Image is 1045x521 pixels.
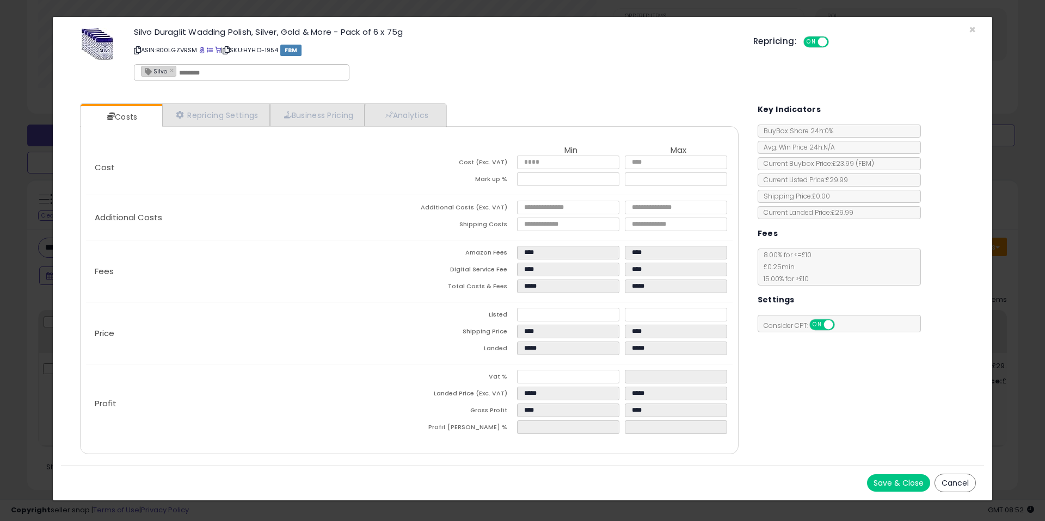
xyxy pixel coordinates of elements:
span: OFF [833,320,850,330]
span: OFF [827,38,845,47]
a: Costs [81,106,161,128]
p: ASIN: B00LGZVRSM | SKU: HYHO-1954 [134,41,737,59]
td: Landed [409,342,517,358]
span: Shipping Price: £0.00 [758,191,830,201]
td: Total Costs & Fees [409,280,517,296]
td: Amazon Fees [409,246,517,263]
span: Current Landed Price: £29.99 [758,208,853,217]
span: Silvo [142,66,167,76]
th: Max [625,146,733,156]
button: Cancel [935,474,976,492]
a: Analytics [365,104,445,126]
span: FBM [280,45,302,56]
td: Profit [PERSON_NAME] % [409,420,517,437]
td: Mark up % [409,172,517,189]
td: Shipping Price [409,325,517,342]
h5: Key Indicators [758,103,821,116]
td: Digital Service Fee [409,263,517,280]
a: Repricing Settings [162,104,270,126]
td: Listed [409,308,517,325]
th: Min [517,146,625,156]
a: Business Pricing [270,104,365,126]
td: Additional Costs (Exc. VAT) [409,201,517,218]
h5: Settings [758,293,795,307]
span: 15.00 % for > £10 [758,274,809,283]
span: ON [810,320,824,330]
p: Profit [86,399,409,408]
span: BuyBox Share 24h: 0% [758,126,833,135]
span: £0.25 min [758,262,795,271]
span: £23.99 [832,159,874,168]
h3: Silvo Duraglit Wadding Polish, Silver, Gold & More - Pack of 6 x 75g [134,28,737,36]
span: ( FBM ) [856,159,874,168]
p: Fees [86,267,409,276]
span: Current Buybox Price: [758,159,874,168]
p: Additional Costs [86,213,409,222]
td: Shipping Costs [409,218,517,234]
td: Cost (Exc. VAT) [409,156,517,172]
span: Current Listed Price: £29.99 [758,175,848,184]
a: BuyBox page [199,46,205,54]
td: Landed Price (Exc. VAT) [409,387,517,404]
span: × [969,22,976,38]
p: Price [86,329,409,338]
h5: Fees [758,227,778,240]
button: Save & Close [867,474,930,492]
a: Your listing only [215,46,221,54]
a: × [170,65,176,75]
td: Gross Profit [409,404,517,420]
p: Cost [86,163,409,172]
a: All offer listings [207,46,213,54]
td: Vat % [409,370,517,387]
h5: Repricing: [753,37,797,46]
span: Avg. Win Price 24h: N/A [758,142,835,152]
span: Consider CPT: [758,321,849,330]
span: ON [804,38,818,47]
img: 51QnSarOPDL._SL60_.jpg [81,28,114,60]
span: 8.00 % for <= £10 [758,250,812,283]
